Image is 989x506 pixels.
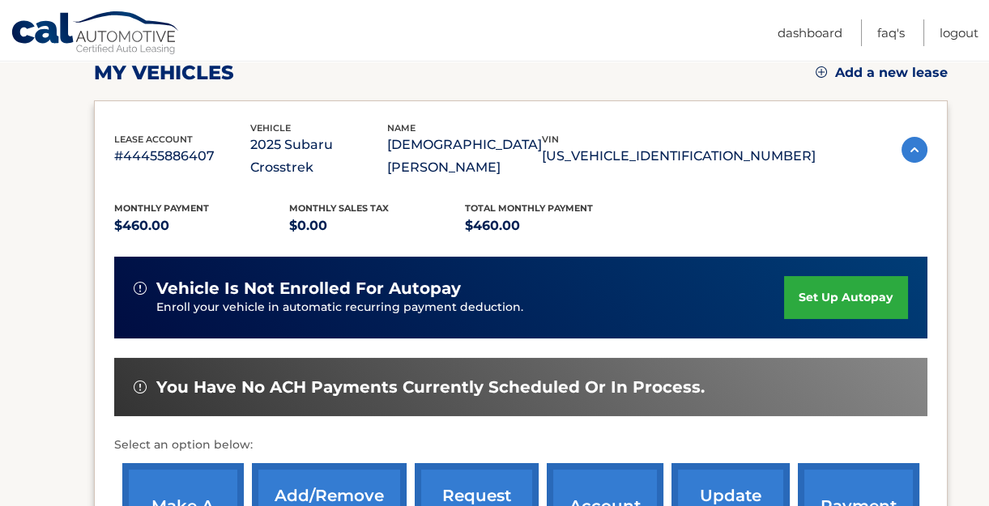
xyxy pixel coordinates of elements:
[902,137,927,163] img: accordion-active.svg
[542,145,816,168] p: [US_VEHICLE_IDENTIFICATION_NUMBER]
[816,65,948,81] a: Add a new lease
[11,11,181,57] a: Cal Automotive
[156,377,705,398] span: You have no ACH payments currently scheduled or in process.
[114,215,290,237] p: $460.00
[94,61,234,85] h2: my vehicles
[387,134,542,179] p: [DEMOGRAPHIC_DATA][PERSON_NAME]
[940,19,978,46] a: Logout
[114,202,209,214] span: Monthly Payment
[778,19,842,46] a: Dashboard
[250,134,387,179] p: 2025 Subaru Crosstrek
[465,215,641,237] p: $460.00
[114,145,251,168] p: #44455886407
[250,122,291,134] span: vehicle
[156,279,461,299] span: vehicle is not enrolled for autopay
[289,202,389,214] span: Monthly sales Tax
[387,122,416,134] span: name
[134,381,147,393] img: alert-white.svg
[877,19,905,46] a: FAQ's
[289,215,465,237] p: $0.00
[542,134,559,145] span: vin
[134,282,147,295] img: alert-white.svg
[816,66,827,78] img: add.svg
[114,134,193,145] span: lease account
[784,276,907,319] a: set up autopay
[114,436,927,455] p: Select an option below:
[156,299,785,317] p: Enroll your vehicle in automatic recurring payment deduction.
[465,202,593,214] span: Total Monthly Payment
